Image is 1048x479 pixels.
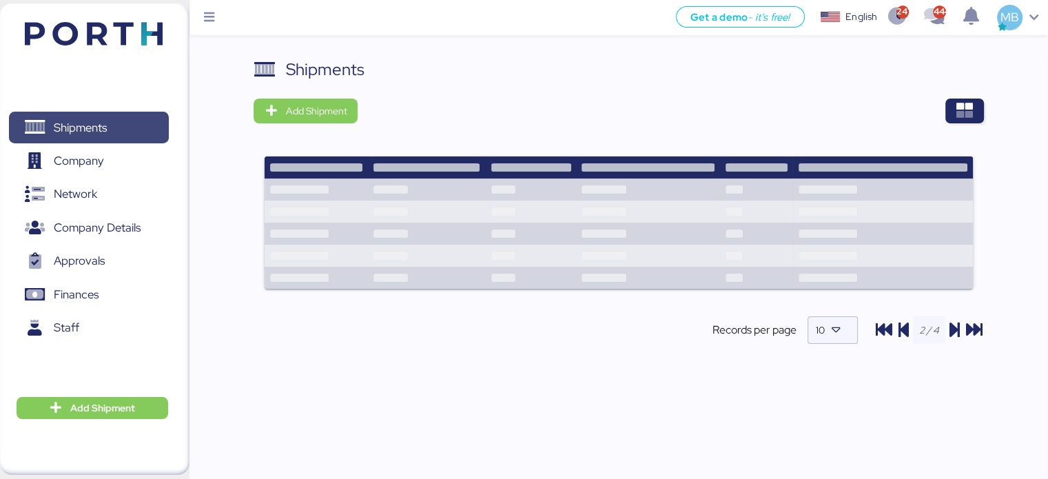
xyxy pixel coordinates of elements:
[9,212,169,244] a: Company Details
[54,218,141,238] span: Company Details
[9,112,169,143] a: Shipments
[913,316,945,344] input: 2 / 4
[70,400,135,416] span: Add Shipment
[54,118,107,138] span: Shipments
[9,245,169,277] a: Approvals
[845,10,877,24] div: English
[17,397,168,419] button: Add Shipment
[285,103,347,119] span: Add Shipment
[198,6,221,30] button: Menu
[54,184,97,204] span: Network
[9,179,169,210] a: Network
[1000,8,1019,26] span: MB
[254,99,358,123] button: Add Shipment
[54,318,79,338] span: Staff
[9,279,169,311] a: Finances
[285,57,364,82] div: Shipments
[712,322,797,338] span: Records per page
[816,324,825,336] span: 10
[54,285,99,305] span: Finances
[54,151,104,171] span: Company
[9,145,169,177] a: Company
[54,251,105,271] span: Approvals
[9,312,169,344] a: Staff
